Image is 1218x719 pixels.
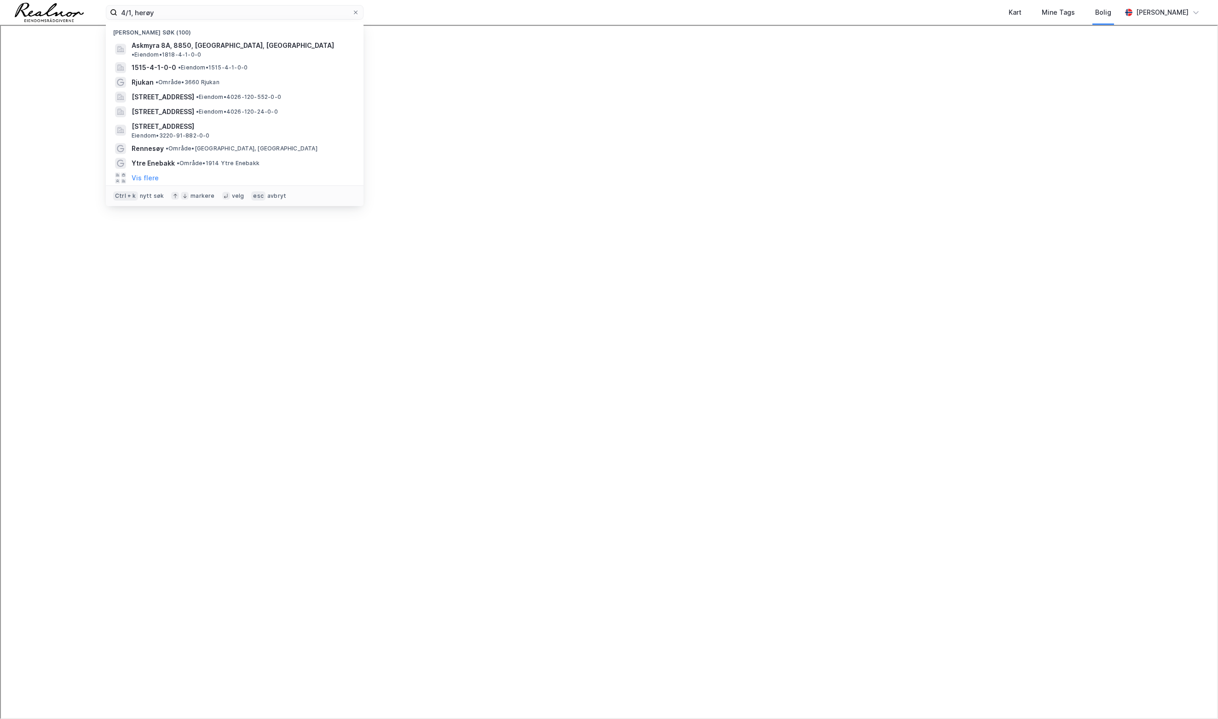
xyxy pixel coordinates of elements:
div: Kart [1009,7,1022,18]
span: Eiendom • 1515-4-1-0-0 [178,64,248,71]
span: Eiendom • 1818-4-1-0-0 [132,51,201,58]
span: Eiendom • 3220-91-882-0-0 [132,132,210,139]
span: Ytre Enebakk [132,158,175,169]
div: [PERSON_NAME] [1136,7,1189,18]
iframe: Chat Widget [1172,675,1218,719]
div: nytt søk [140,192,164,200]
span: • [196,108,199,115]
span: [STREET_ADDRESS] [132,121,352,132]
span: Område • [GEOGRAPHIC_DATA], [GEOGRAPHIC_DATA] [166,145,317,152]
div: velg [232,192,244,200]
div: Bolig [1095,7,1111,18]
div: avbryt [267,192,286,200]
span: • [177,160,179,167]
span: Eiendom • 4026-120-552-0-0 [196,93,281,101]
span: • [156,79,158,86]
span: • [132,51,134,58]
input: Søk på adresse, matrikkel, gårdeiere, leietakere eller personer [117,6,352,19]
span: Rennesøy [132,143,164,154]
span: • [166,145,168,152]
div: Kontrollprogram for chat [1172,675,1218,719]
span: Område • 3660 Rjukan [156,79,219,86]
span: Askmyra 8A, 8850, [GEOGRAPHIC_DATA], [GEOGRAPHIC_DATA] [132,40,334,51]
span: [STREET_ADDRESS] [132,92,194,103]
span: • [178,64,181,71]
div: esc [251,191,266,201]
div: Mine Tags [1042,7,1075,18]
span: Område • 1914 Ytre Enebakk [177,160,260,167]
span: • [196,93,199,100]
div: markere [190,192,214,200]
div: Ctrl + k [113,191,138,201]
span: Rjukan [132,77,154,88]
span: [STREET_ADDRESS] [132,106,194,117]
button: Vis flere [132,173,159,184]
span: 1515-4-1-0-0 [132,62,176,73]
img: realnor-logo.934646d98de889bb5806.png [15,3,84,22]
div: [PERSON_NAME] søk (100) [106,22,364,38]
span: Eiendom • 4026-120-24-0-0 [196,108,278,115]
